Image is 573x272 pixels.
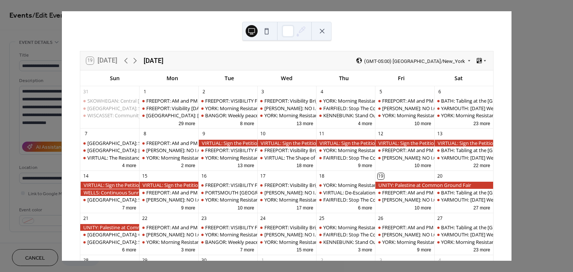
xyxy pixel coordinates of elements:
[316,154,375,161] div: FAIRFIELD: Stop The Coup
[198,189,257,196] div: PORTSMOUTH NH: ICE Out of Pease, Visibility
[139,231,198,238] div: WELLS: NO I.C.E in Wells
[146,231,249,238] div: [PERSON_NAME]: NO I.C.E in [PERSON_NAME]
[201,70,258,86] div: Tue
[83,215,89,221] div: 21
[87,147,247,154] div: [GEOGRAPHIC_DATA]: [PERSON_NAME][GEOGRAPHIC_DATA] Porchfest
[364,58,465,63] span: (GMT-05:00) [GEOGRAPHIC_DATA]/New_York
[355,246,375,253] button: 3 more
[264,224,349,231] div: FREEPORT: Visibility Brigade Standout
[441,189,536,196] div: BATH: Tabling at the [GEOGRAPHIC_DATA]
[434,239,493,245] div: YORK: Morning Resistance at Town Center
[86,70,144,86] div: Sun
[142,215,148,221] div: 22
[257,112,316,119] div: YORK: Morning Resistance at Town Center
[139,196,198,203] div: WELLS: NO I.C.E in Wells
[375,196,434,203] div: WELLS: NO I.C.E in Wells
[205,105,319,112] div: YORK: Morning Resistance at [GEOGRAPHIC_DATA]
[146,97,286,104] div: FREEPORT: AM and PM Visibility Bridge Brigade. Click for times!
[198,239,257,245] div: BANGOR: Weekly peaceful protest
[139,189,198,196] div: FREEPORT: AM and PM Visibility Bridge Brigade. Click for times!
[316,189,375,196] div: VIRTUAL: De-Escalation Training for ICE Watch Volunteers. Part of Verifier Training
[146,189,286,196] div: FREEPORT: AM and PM Visibility Bridge Brigade. Click for times!
[257,239,316,245] div: YORK: Morning Resistance at Town Center
[80,147,139,154] div: PORTLAND: DEERING CENTER Porchfest
[375,105,434,112] div: WELLS: NO I.C.E in Wells
[198,112,257,119] div: BANGOR: Weekly peaceful protest
[139,224,198,231] div: FREEPORT: AM and PM Visibility Bridge Brigade. Click for times!
[411,161,434,169] button: 10 more
[316,196,375,203] div: FAIRFIELD: Stop The Coup
[198,224,257,231] div: FREEPORT: VISIBILITY FREEPORT Stand for Democracy!
[316,105,375,112] div: FAIRFIELD: Stop The Coup
[205,196,319,203] div: YORK: Morning Resistance at [GEOGRAPHIC_DATA]
[441,147,536,154] div: BATH: Tabling at the [GEOGRAPHIC_DATA]
[323,231,382,238] div: FAIRFIELD: Stop The Coup
[205,239,282,245] div: BANGOR: Weekly peaceful protest
[80,112,139,119] div: WISCASSET: Community Stand Up - Being a Good Human Matters!
[87,196,279,203] div: [GEOGRAPHIC_DATA]: SURJ Greater Portland Gathering (Showing up for Racial Justice)
[205,182,327,188] div: FREEPORT: VISIBILITY FREEPORT Stand for Democracy!
[264,147,349,154] div: FREEPORT: Visibility Brigade Standout
[316,231,375,238] div: FAIRFIELD: Stop The Coup
[80,189,139,196] div: WELLS: Continuous Sunrise to Sunset No I.C.E. Rally
[436,215,443,221] div: 27
[264,112,378,119] div: YORK: Morning Resistance at [GEOGRAPHIC_DATA]
[316,224,375,231] div: YORK: Morning Resistance at Town Center
[257,97,316,104] div: FREEPORT: Visibility Brigade Standout
[375,147,434,154] div: FREEPORT: AM and PM Rush Hour Brigade. Click for times!
[142,257,148,264] div: 29
[382,196,484,203] div: [PERSON_NAME]: NO I.C.E in [PERSON_NAME]
[434,231,493,238] div: YARMOUTH: Saturday Weekly Rally - Resist Hate - Support Democracy
[319,131,325,137] div: 11
[382,239,496,245] div: YORK: Morning Resistance at [GEOGRAPHIC_DATA]
[205,231,319,238] div: YORK: Morning Resistance at [GEOGRAPHIC_DATA]
[198,182,257,188] div: FREEPORT: VISIBILITY FREEPORT Stand for Democracy!
[378,88,384,95] div: 5
[434,189,493,196] div: BATH: Tabling at the Bath Farmers Market
[119,161,139,169] button: 4 more
[257,105,316,112] div: WELLS: NO I.C.E in Wells
[80,182,139,188] div: VIRTUAL: Sign the Petition to Kick ICE Out of Pease
[205,112,282,119] div: BANGOR: Weekly peaceful protest
[142,88,148,95] div: 1
[471,120,493,127] button: 23 more
[378,215,384,221] div: 26
[316,147,375,154] div: YORK: Morning Resistance at Town Center
[316,140,375,146] div: VIRTUAL: Sign the Petition to Kick ICE Out of Pease
[319,215,325,221] div: 25
[142,131,148,137] div: 8
[294,161,316,169] button: 18 more
[139,140,198,146] div: FREEPORT: AM and PM Visibility Bridge Brigade. Click for times!
[87,154,246,161] div: VIRTUAL: The Resistance Lab Organizing Training with [PERSON_NAME]
[146,112,224,119] div: [GEOGRAPHIC_DATA]: [DATE] Rally
[139,182,198,188] div: VIRTUAL: Sign the Petition to Kick ICE Out of Pease
[198,97,257,104] div: FREEPORT: VISIBILITY FREEPORT Stand for Democracy!
[264,196,378,203] div: YORK: Morning Resistance at [GEOGRAPHIC_DATA]
[198,196,257,203] div: YORK: Morning Resistance at Town Center
[434,105,493,112] div: YARMOUTH: Saturday Weekly Rally - Resist Hate - Support Democracy
[83,88,89,95] div: 31
[375,239,434,245] div: YORK: Morning Resistance at Town Center
[323,105,382,112] div: FAIRFIELD: Stop The Coup
[234,204,257,211] button: 10 more
[205,97,327,104] div: FREEPORT: VISIBILITY FREEPORT Stand for Democracy!
[259,173,266,179] div: 17
[375,97,434,104] div: FREEPORT: AM and PM Rush Hour Brigade. Click for times!
[237,120,257,127] button: 8 more
[83,257,89,264] div: 28
[201,88,207,95] div: 2
[139,105,198,112] div: FREEPORT: Visibility Labor Day Fight for Workers
[316,239,375,245] div: KENNEBUNK: Stand Out
[441,112,555,119] div: YORK: Morning Resistance at [GEOGRAPHIC_DATA]
[471,246,493,253] button: 23 more
[178,204,198,211] button: 9 more
[80,196,139,203] div: PORTLAND: SURJ Greater Portland Gathering (Showing up for Racial Justice)
[119,246,139,253] button: 6 more
[319,257,325,264] div: 2
[382,154,484,161] div: [PERSON_NAME]: NO I.C.E in [PERSON_NAME]
[323,189,505,196] div: VIRTUAL: De-Escalation Training for ICE Watch Volunteers. Part of Verifier Training
[355,204,375,211] button: 6 more
[382,189,511,196] div: FREEPORT: AM and PM Rush Hour Brigade. Click for times!
[378,257,384,264] div: 3
[430,70,487,86] div: Sat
